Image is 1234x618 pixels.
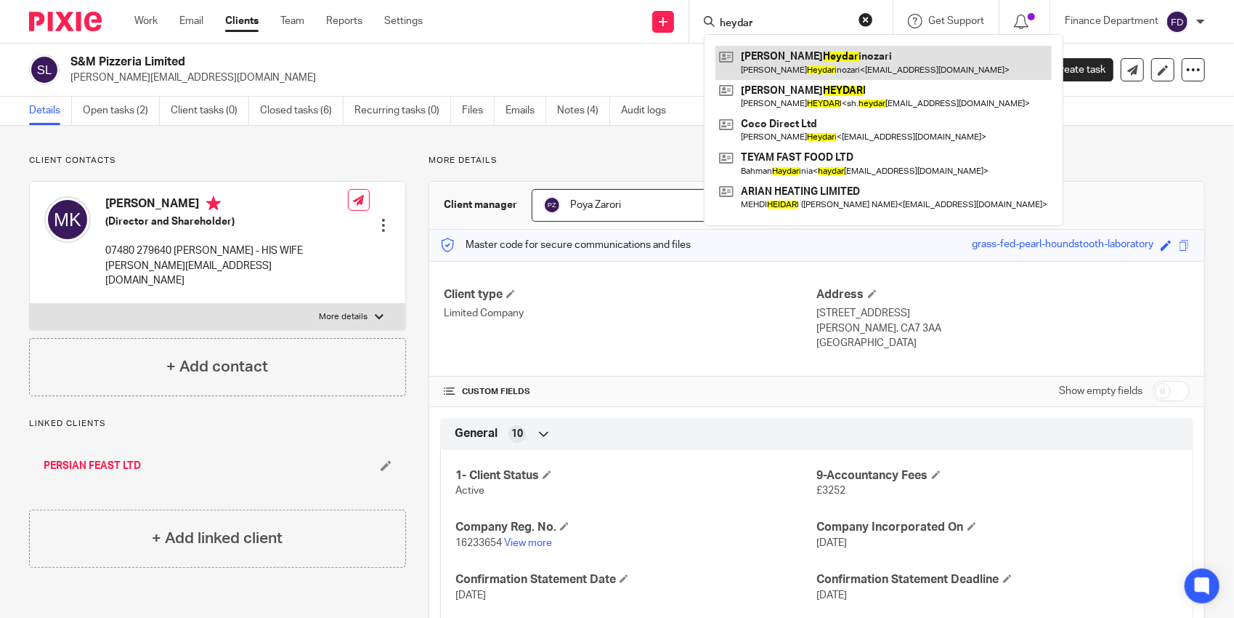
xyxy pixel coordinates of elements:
a: Work [134,14,158,28]
a: Notes (4) [557,97,610,125]
a: PERSIAN FEAST LTD [44,459,141,473]
span: Poya Zarori [570,200,621,210]
h4: CUSTOM FIELDS [444,386,816,398]
button: Clear [858,12,873,27]
p: Limited Company [444,306,816,321]
img: svg%3E [29,55,60,85]
h4: Client type [444,287,816,302]
p: [PERSON_NAME], CA7 3AA [817,321,1190,336]
span: Get Support [928,16,984,26]
label: Show empty fields [1059,384,1142,398]
span: [DATE] [817,538,848,548]
a: Client tasks (0) [171,97,249,125]
h4: 9-Accountancy Fees [817,468,1178,483]
img: svg%3E [1166,10,1189,33]
p: Master code for secure communications and files [440,238,691,252]
h4: + Add linked client [152,527,283,550]
a: Create task [1029,58,1113,81]
a: Files [462,97,495,125]
p: [PERSON_NAME][EMAIL_ADDRESS][DOMAIN_NAME] [105,259,348,289]
a: Clients [225,14,259,28]
span: £3252 [817,486,846,496]
span: [DATE] [455,590,486,601]
a: Audit logs [621,97,677,125]
p: 07480 279640 [PERSON_NAME] - HIS WIFE [105,244,348,258]
p: [PERSON_NAME][EMAIL_ADDRESS][DOMAIN_NAME] [70,71,1007,85]
a: Team [280,14,304,28]
h4: 1- Client Status [455,468,816,483]
span: [DATE] [817,590,848,601]
a: View more [504,538,552,548]
i: Primary [206,196,221,211]
h4: + Add contact [166,356,268,378]
h4: Company Reg. No. [455,520,816,535]
h4: Confirmation Statement Date [455,572,816,587]
span: 10 [511,427,523,441]
img: Pixie [29,12,102,31]
img: svg%3E [543,196,561,214]
h5: (Director and Shareholder) [105,214,348,229]
p: [GEOGRAPHIC_DATA] [817,336,1190,350]
a: Email [179,14,203,28]
input: Search [718,17,849,31]
img: svg%3E [44,196,91,243]
span: General [455,426,498,441]
a: Emails [506,97,546,125]
a: Reports [326,14,362,28]
h4: Confirmation Statement Deadline [817,572,1178,587]
span: 16233654 [455,538,502,548]
h4: Company Incorporated On [817,520,1178,535]
p: More details [429,155,1205,166]
a: Details [29,97,72,125]
p: [STREET_ADDRESS] [817,306,1190,321]
h4: [PERSON_NAME] [105,196,348,214]
div: grass-fed-pearl-houndstooth-laboratory [972,237,1153,254]
p: Finance Department [1065,14,1158,28]
p: More details [319,311,368,323]
a: Recurring tasks (0) [354,97,451,125]
h2: S&M Pizzeria Limited [70,55,820,70]
a: Open tasks (2) [83,97,160,125]
h3: Client manager [444,198,517,212]
span: Active [455,486,484,496]
h4: Address [817,287,1190,302]
p: Client contacts [29,155,406,166]
a: Settings [384,14,423,28]
a: Closed tasks (6) [260,97,344,125]
p: Linked clients [29,418,406,430]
